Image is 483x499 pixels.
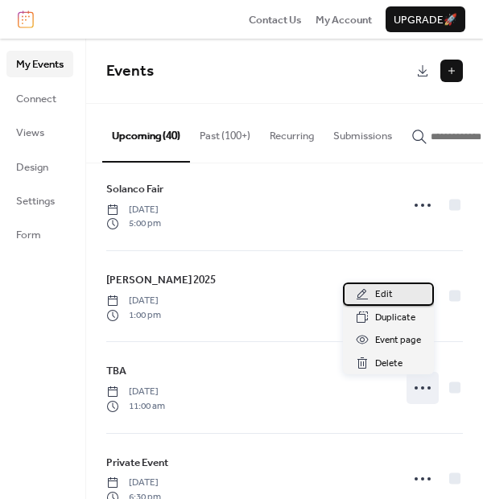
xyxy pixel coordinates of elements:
[16,159,48,175] span: Design
[6,221,73,247] a: Form
[375,310,415,326] span: Duplicate
[375,356,402,372] span: Delete
[106,56,154,86] span: Events
[6,85,73,111] a: Connect
[106,454,168,472] a: Private Event
[106,362,126,380] a: TBA
[16,193,55,209] span: Settings
[102,104,190,162] button: Upcoming (40)
[375,287,393,303] span: Edit
[249,11,302,27] a: Contact Us
[106,181,163,197] span: Solanco Fair
[106,455,168,471] span: Private Event
[316,11,372,27] a: My Account
[106,363,126,379] span: TBA
[106,203,161,217] span: [DATE]
[6,154,73,179] a: Design
[106,271,216,289] a: [PERSON_NAME] 2025
[106,294,161,308] span: [DATE]
[18,10,34,28] img: logo
[190,104,260,160] button: Past (100+)
[386,6,465,32] button: Upgrade🚀
[394,12,457,28] span: Upgrade 🚀
[16,56,64,72] span: My Events
[16,227,41,243] span: Form
[106,476,161,490] span: [DATE]
[6,51,73,76] a: My Events
[249,12,302,28] span: Contact Us
[260,104,324,160] button: Recurring
[106,385,165,399] span: [DATE]
[106,399,165,414] span: 11:00 am
[375,332,421,348] span: Event page
[6,119,73,145] a: Views
[6,188,73,213] a: Settings
[324,104,402,160] button: Submissions
[16,91,56,107] span: Connect
[16,125,44,141] span: Views
[106,272,216,288] span: [PERSON_NAME] 2025
[106,180,163,198] a: Solanco Fair
[316,12,372,28] span: My Account
[106,217,161,231] span: 5:00 pm
[106,308,161,323] span: 1:00 pm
